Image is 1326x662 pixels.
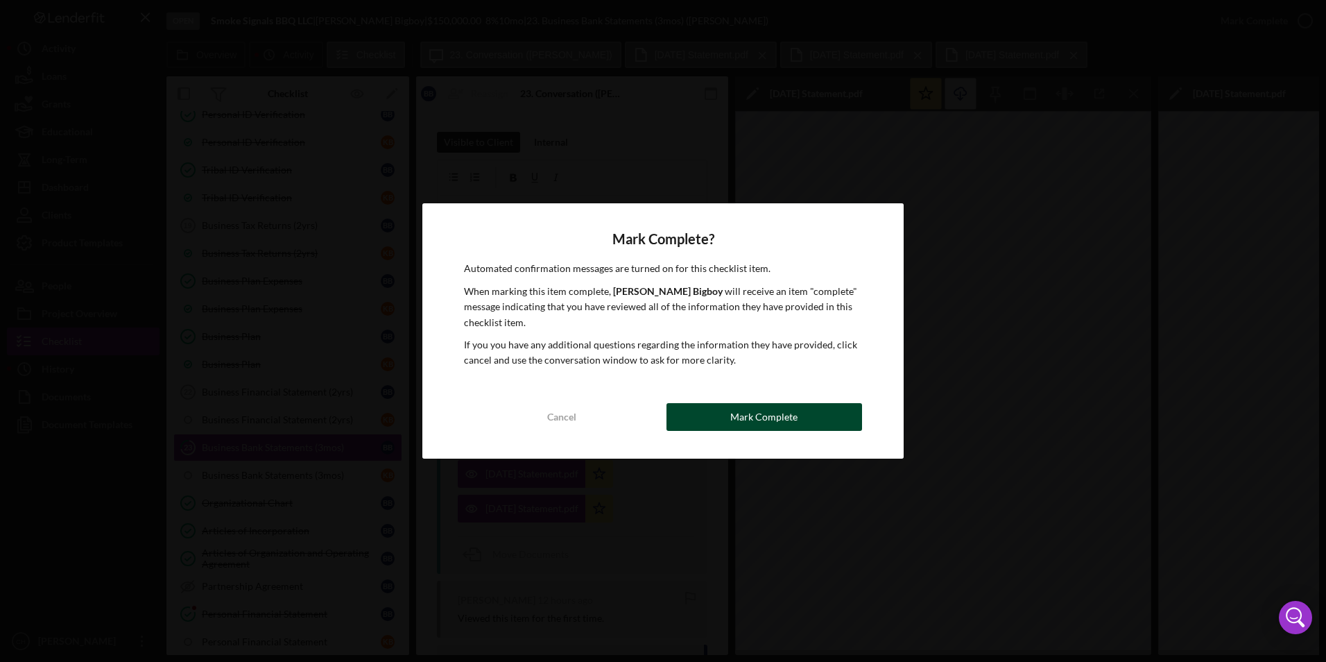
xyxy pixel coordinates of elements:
[613,285,723,297] b: [PERSON_NAME] Bigboy
[464,403,660,431] button: Cancel
[464,261,862,276] p: Automated confirmation messages are turned on for this checklist item.
[464,337,862,368] p: If you you have any additional questions regarding the information they have provided, click canc...
[666,403,862,431] button: Mark Complete
[1279,601,1312,634] div: Open Intercom Messenger
[464,284,862,330] p: When marking this item complete, will receive an item "complete" message indicating that you have...
[730,403,798,431] div: Mark Complete
[464,231,862,247] h4: Mark Complete?
[547,403,576,431] div: Cancel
